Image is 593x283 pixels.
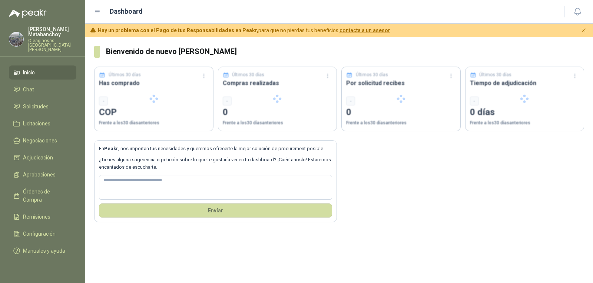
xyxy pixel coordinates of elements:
[579,26,589,35] button: Cerrar
[23,102,49,111] span: Solicitudes
[23,171,56,179] span: Aprobaciones
[98,27,258,33] b: Hay un problema con el Pago de tus Responsabilidades en Peakr,
[104,146,118,151] b: Peakr
[9,134,76,148] a: Negociaciones
[23,119,50,128] span: Licitaciones
[9,117,76,131] a: Licitaciones
[110,6,143,17] h1: Dashboard
[23,213,50,221] span: Remisiones
[23,188,69,204] span: Órdenes de Compra
[23,85,34,94] span: Chat
[9,9,47,18] img: Logo peakr
[23,154,53,162] span: Adjudicación
[28,27,76,37] p: [PERSON_NAME] Matabanchoy
[9,151,76,165] a: Adjudicación
[23,247,65,255] span: Manuales y ayuda
[339,27,390,33] a: contacta a un asesor
[99,156,332,171] p: ¿Tienes alguna sugerencia o petición sobre lo que te gustaría ver en tu dashboard? ¡Cuéntanoslo! ...
[98,26,390,34] span: para que no pierdas tus beneficios
[99,145,332,152] p: En , nos importan tus necesidades y queremos ofrecerte la mejor solución de procurement posible.
[9,185,76,207] a: Órdenes de Compra
[9,82,76,97] a: Chat
[99,203,332,218] button: Envíar
[9,227,76,241] a: Configuración
[23,68,35,77] span: Inicio
[106,46,584,57] h3: Bienvenido de nuevo [PERSON_NAME]
[9,210,76,224] a: Remisiones
[9,100,76,114] a: Solicitudes
[23,230,56,238] span: Configuración
[9,65,76,80] a: Inicio
[23,137,57,145] span: Negociaciones
[28,38,76,52] p: Oleaginosas [GEOGRAPHIC_DATA][PERSON_NAME]
[9,244,76,258] a: Manuales y ayuda
[9,32,23,46] img: Company Logo
[9,168,76,182] a: Aprobaciones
